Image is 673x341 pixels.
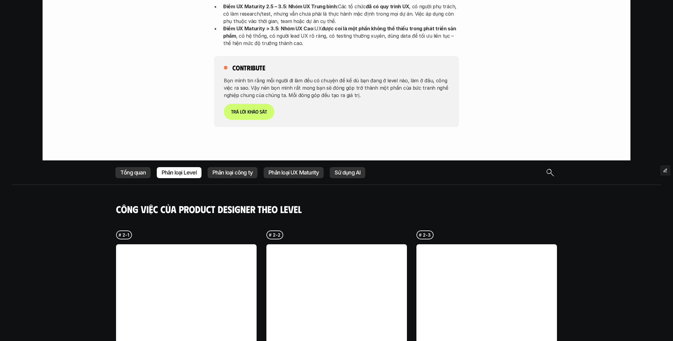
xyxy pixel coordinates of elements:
strong: đã có quy trình UX [366,3,409,9]
span: l [240,109,242,114]
strong: Điểm UX Maturity 2.5 – 3.5: Nhóm UX Trung bình: [223,3,338,9]
span: t [265,109,267,114]
span: r [233,109,236,114]
a: Tổng quan [115,167,151,178]
a: Trảlờikhảosát [224,103,274,119]
span: i [245,109,246,114]
button: Search Icon [544,167,556,179]
span: ả [236,109,239,114]
span: k [247,109,250,114]
p: 2-2 [273,232,280,238]
span: T [231,109,233,114]
h5: contribute [232,63,265,72]
a: Sử dụng AI [330,167,365,178]
p: Tổng quan [120,170,146,176]
span: ờ [242,109,245,114]
strong: được coi là một phần không thể thiếu trong phát triển sản phẩm [223,25,457,39]
p: Sử dụng AI [335,170,360,176]
p: 2-1 [122,232,129,238]
p: Phân loại công ty [212,170,253,176]
span: o [255,109,258,114]
span: s [260,109,262,114]
a: Phân loại UX Maturity [264,167,324,178]
p: Phân loại Level [162,170,197,176]
h6: # [419,233,422,237]
h4: Công việc của Product Designer theo level [116,203,557,215]
span: á [262,109,265,114]
p: UX , có hệ thống, có người lead UX rõ ràng, có testing thường xuyên, dùng data để tối ưu liên tục... [223,25,459,47]
p: Bọn mình tin rằng mỗi người đi làm đều có chuyện để kể dù bạn đang ở level nào, làm ở đâu, công v... [224,77,449,99]
h6: # [118,233,121,237]
h6: # [269,233,272,237]
p: Các tổ chức , có người phụ trách, có làm research/test, nhưng vẫn chưa phải là thực hành mặc định... [223,3,459,25]
a: Phân loại Level [157,167,201,178]
p: Phân loại UX Maturity [269,170,319,176]
a: Phân loại công ty [208,167,258,178]
p: 2-3 [423,232,431,238]
span: ả [253,109,255,114]
img: icon entry point for Site Search [547,169,554,176]
button: Edit Framer Content [661,166,670,175]
span: h [250,109,253,114]
strong: Điểm UX Maturity > 3.5: Nhóm UX Cao: [223,25,314,32]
